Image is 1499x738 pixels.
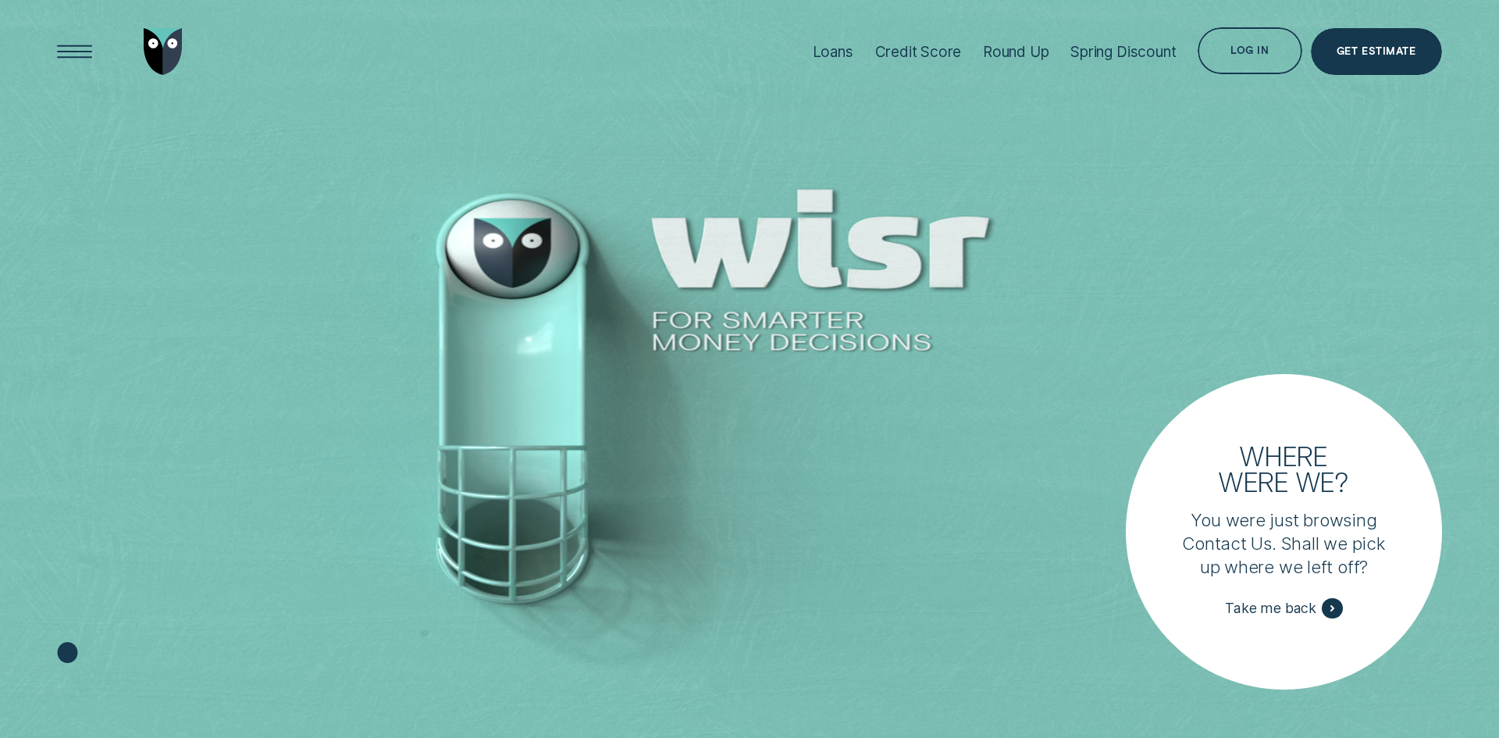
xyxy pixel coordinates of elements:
a: Get Estimate [1311,28,1442,75]
a: Where were we?You were just browsing Contact Us. Shall we pick up where we left off?Take me back [1126,374,1441,690]
h3: Where were we? [1208,443,1361,494]
div: Loans [813,43,853,61]
img: Wisr [144,28,183,75]
div: Round Up [983,43,1049,61]
span: Take me back [1225,600,1316,617]
button: Log in [1198,27,1301,74]
p: You were just browsing Contact Us. Shall we pick up where we left off? [1180,508,1388,579]
button: Open Menu [52,28,98,75]
div: Spring Discount [1070,43,1176,61]
div: Credit Score [875,43,962,61]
